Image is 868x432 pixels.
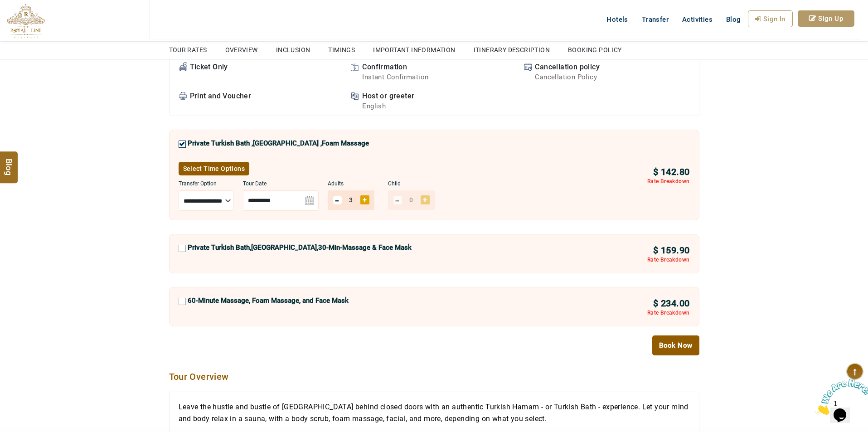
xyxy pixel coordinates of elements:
[328,180,374,188] label: Adults
[653,166,658,177] span: $
[661,166,689,177] span: 142.80
[3,158,15,166] span: Blog
[647,310,690,316] div: Rate Breakdown
[535,62,600,82] span: Cancellation policy
[661,245,689,256] span: 159.90
[190,62,228,73] span: Ticket Only
[635,10,675,29] a: Transfer
[360,195,369,204] div: +
[188,139,369,153] label: Private Turkish Bath ,[GEOGRAPHIC_DATA] ,Foam Massage
[342,195,360,204] div: 3
[362,62,428,82] span: Confirmation
[188,296,349,310] label: 60-Minute Massage, Foam Massage, and Face Mask
[169,371,699,383] h2: Tour Overview
[179,180,234,188] label: Transfer Option
[652,335,699,355] a: Book Now
[719,10,748,29] a: Blog
[812,375,868,418] iframe: chat widget
[243,180,319,188] label: Tour Date
[362,91,414,111] span: Host or greeter
[4,4,7,11] span: 1
[600,10,635,29] a: Hotels
[7,4,45,38] img: The Royal Line Holidays
[661,298,689,309] span: 234.00
[726,15,741,24] span: Blog
[362,73,428,82] b: Instant Confirmation
[362,102,414,111] b: English
[798,10,854,27] a: Sign Up
[4,4,60,39] img: Chat attention grabber
[388,180,435,188] label: Child
[333,195,342,205] div: -
[748,10,793,27] a: Sign In
[179,403,689,423] span: Leave the hustle and bustle of [GEOGRAPHIC_DATA] behind closed doors with an authentic Turkish Ha...
[188,243,412,257] label: Private Turkish Bath,[GEOGRAPHIC_DATA],30-Min-Massage & Face Mask
[647,178,690,184] div: Rate Breakdown
[179,162,250,175] a: Select Time Options
[190,91,252,102] span: Print and Voucher
[535,73,600,82] b: Cancellation Policy
[647,257,690,263] div: Rate Breakdown
[675,10,719,29] a: Activities
[653,245,658,256] span: $
[653,298,658,309] span: $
